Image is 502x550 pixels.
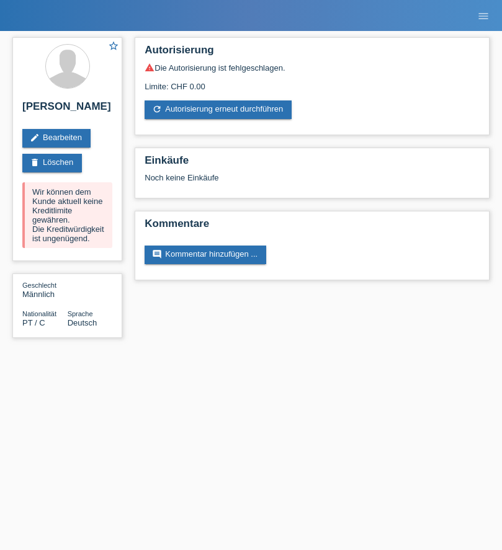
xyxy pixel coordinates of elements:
div: Wir können dem Kunde aktuell keine Kreditlimite gewähren. Die Kreditwürdigkeit ist ungenügend. [22,182,112,248]
i: menu [477,10,490,22]
h2: Kommentare [145,218,480,236]
h2: Einkäufe [145,154,480,173]
a: commentKommentar hinzufügen ... [145,246,266,264]
span: Nationalität [22,310,56,317]
div: Männlich [22,280,68,299]
div: Die Autorisierung ist fehlgeschlagen. [145,63,480,73]
a: deleteLöschen [22,154,82,172]
span: Deutsch [68,318,97,327]
i: star_border [108,40,119,51]
h2: Autorisierung [145,44,480,63]
a: editBearbeiten [22,129,91,148]
i: edit [30,133,40,143]
a: menu [471,12,496,19]
i: warning [145,63,155,73]
span: Geschlecht [22,282,56,289]
a: star_border [108,40,119,53]
i: delete [30,157,40,167]
span: Portugal / C / 07.09.2002 [22,318,45,327]
span: Sprache [68,310,93,317]
div: Limite: CHF 0.00 [145,73,480,91]
i: refresh [152,104,162,114]
h2: [PERSON_NAME] [22,100,112,119]
a: refreshAutorisierung erneut durchführen [145,100,292,119]
div: Noch keine Einkäufe [145,173,480,192]
i: comment [152,249,162,259]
